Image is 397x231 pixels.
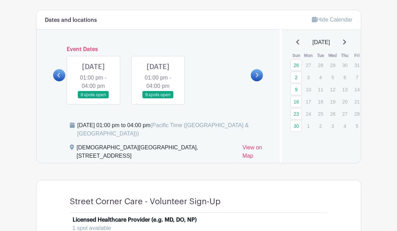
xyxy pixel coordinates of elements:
th: Fri [351,52,363,59]
a: 16 [290,96,302,107]
h6: Event Dates [65,46,251,53]
p: 1 [303,121,314,131]
p: 30 [339,60,350,71]
a: 23 [290,108,302,119]
th: Tue [314,52,326,59]
a: 2 [290,72,302,83]
p: 5 [351,121,363,131]
p: 29 [327,60,338,71]
p: 3 [327,121,338,131]
p: 10 [303,84,314,95]
a: 26 [290,59,302,71]
p: 20 [339,96,350,107]
p: 18 [315,96,326,107]
a: View on Map [242,143,271,163]
p: 27 [303,60,314,71]
h6: Dates and locations [45,17,97,24]
p: 5 [327,72,338,83]
p: 13 [339,84,350,95]
p: 28 [351,108,363,119]
p: 28 [315,60,326,71]
th: Thu [339,52,351,59]
p: 4 [339,121,350,131]
p: 27 [339,108,350,119]
th: Sun [290,52,302,59]
div: [DEMOGRAPHIC_DATA][GEOGRAPHIC_DATA], [STREET_ADDRESS] [77,143,237,163]
p: 3 [303,72,314,83]
p: 6 [339,72,350,83]
p: 24 [303,108,314,119]
span: (Pacific Time ([GEOGRAPHIC_DATA] & [GEOGRAPHIC_DATA])) [77,122,249,137]
h4: Street Corner Care - Volunteer Sign-Up [70,197,221,207]
p: 12 [327,84,338,95]
p: 17 [303,96,314,107]
a: Hide Calendar [312,17,352,23]
p: 11 [315,84,326,95]
p: 7 [351,72,363,83]
div: Licensed Healthcare Provider (e.g. MD, DO, NP) [73,216,197,224]
p: 26 [327,108,338,119]
p: 2 [315,121,326,131]
p: 21 [351,96,363,107]
th: Mon [302,52,314,59]
p: 25 [315,108,326,119]
p: 19 [327,96,338,107]
a: 9 [290,84,302,95]
a: 30 [290,120,302,132]
div: [DATE] 01:00 pm to 04:00 pm [77,121,272,138]
p: 14 [351,84,363,95]
p: 4 [315,72,326,83]
th: Wed [326,52,339,59]
span: [DATE] [313,38,330,47]
p: 31 [351,60,363,71]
